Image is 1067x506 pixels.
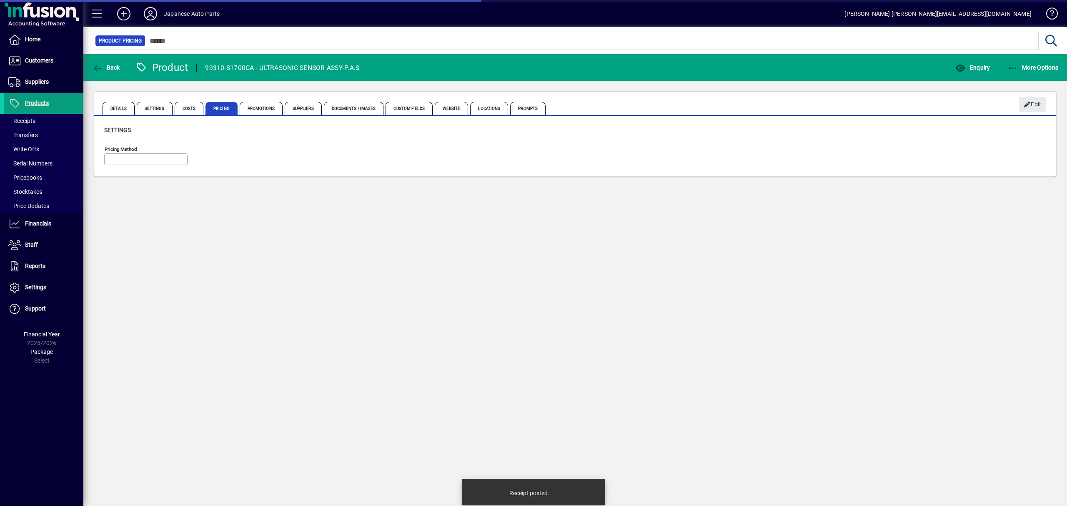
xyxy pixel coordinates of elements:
[8,118,35,124] span: Receipts
[4,29,83,50] a: Home
[25,284,46,291] span: Settings
[25,100,49,106] span: Products
[240,102,283,115] span: Promotions
[8,132,38,138] span: Transfers
[4,114,83,128] a: Receipts
[4,213,83,234] a: Financials
[25,263,45,269] span: Reports
[4,199,83,213] a: Price Updates
[4,156,83,170] a: Serial Numbers
[435,102,468,115] span: Website
[4,50,83,71] a: Customers
[510,102,546,115] span: Prompts
[8,188,42,195] span: Stocktakes
[1040,2,1057,29] a: Knowledge Base
[137,6,164,21] button: Profile
[83,60,129,75] app-page-header-button: Back
[324,102,384,115] span: Documents / Images
[25,305,46,312] span: Support
[953,60,992,75] button: Enquiry
[99,37,142,45] span: Product Pricing
[285,102,322,115] span: Suppliers
[509,489,549,497] div: Receipt posted.
[955,64,990,71] span: Enquiry
[4,142,83,156] a: Write Offs
[30,348,53,355] span: Package
[24,331,60,338] span: Financial Year
[103,102,135,115] span: Details
[470,102,508,115] span: Locations
[137,102,173,115] span: Settings
[4,298,83,319] a: Support
[135,61,188,74] div: Product
[1006,60,1061,75] button: More Options
[4,72,83,93] a: Suppliers
[92,64,120,71] span: Back
[4,185,83,199] a: Stocktakes
[8,160,53,167] span: Serial Numbers
[25,241,38,248] span: Staff
[205,102,238,115] span: Pricing
[4,128,83,142] a: Transfers
[104,127,131,133] span: Settings
[25,78,49,85] span: Suppliers
[205,61,359,75] div: 99310-S1700CA - ULTRASONIC SENSOR ASSY-P.A.S
[25,36,40,43] span: Home
[164,7,220,20] div: Japanese Auto Parts
[175,102,204,115] span: Costs
[8,174,42,181] span: Pricebooks
[90,60,122,75] button: Back
[25,220,51,227] span: Financials
[8,203,49,209] span: Price Updates
[110,6,137,21] button: Add
[4,170,83,185] a: Pricebooks
[105,146,137,152] mat-label: Pricing method
[1019,97,1046,112] button: Edit
[4,277,83,298] a: Settings
[1024,98,1042,111] span: Edit
[844,7,1032,20] div: [PERSON_NAME] [PERSON_NAME][EMAIL_ADDRESS][DOMAIN_NAME]
[4,235,83,256] a: Staff
[1008,64,1059,71] span: More Options
[25,57,53,64] span: Customers
[4,256,83,277] a: Reports
[8,146,39,153] span: Write Offs
[386,102,432,115] span: Custom Fields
